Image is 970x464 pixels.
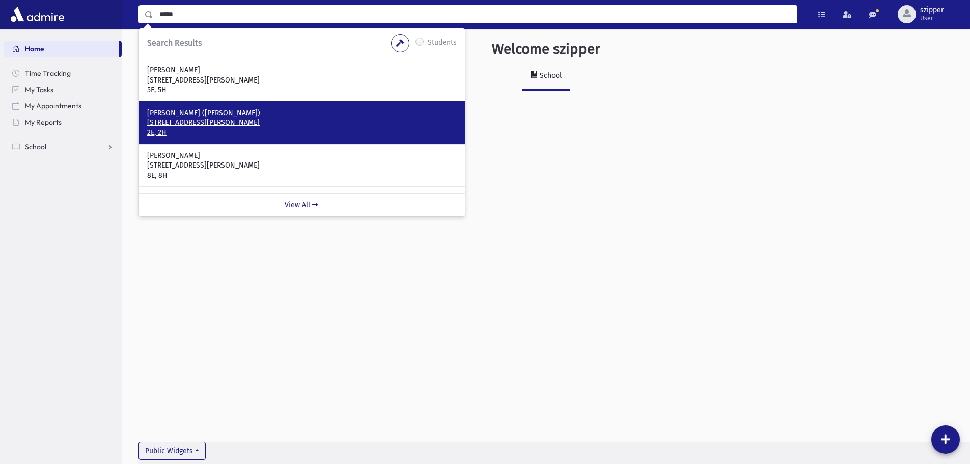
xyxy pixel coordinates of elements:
[147,128,457,138] p: 2E, 2H
[8,4,67,24] img: AdmirePro
[25,118,62,127] span: My Reports
[147,160,457,171] p: [STREET_ADDRESS][PERSON_NAME]
[428,37,457,49] label: Students
[25,85,53,94] span: My Tasks
[25,69,71,78] span: Time Tracking
[492,41,600,58] h3: Welcome szipper
[147,38,202,48] span: Search Results
[147,65,457,75] p: [PERSON_NAME]
[147,151,457,181] a: [PERSON_NAME] [STREET_ADDRESS][PERSON_NAME] 8E, 8H
[4,139,122,155] a: School
[139,193,465,216] a: View All
[4,81,122,98] a: My Tasks
[538,71,562,80] div: School
[920,6,944,14] span: szipper
[138,442,206,460] button: Public Widgets
[4,114,122,130] a: My Reports
[147,151,457,161] p: [PERSON_NAME]
[920,14,944,22] span: User
[147,75,457,86] p: [STREET_ADDRESS][PERSON_NAME]
[147,171,457,181] p: 8E, 8H
[147,108,457,118] p: [PERSON_NAME] ([PERSON_NAME])
[147,85,457,95] p: 5E, 5H
[147,118,457,128] p: [STREET_ADDRESS][PERSON_NAME]
[147,108,457,138] a: [PERSON_NAME] ([PERSON_NAME]) [STREET_ADDRESS][PERSON_NAME] 2E, 2H
[4,41,119,57] a: Home
[522,62,570,91] a: School
[4,65,122,81] a: Time Tracking
[4,98,122,114] a: My Appointments
[147,65,457,95] a: [PERSON_NAME] [STREET_ADDRESS][PERSON_NAME] 5E, 5H
[25,142,46,151] span: School
[25,44,44,53] span: Home
[25,101,81,111] span: My Appointments
[153,5,797,23] input: Search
